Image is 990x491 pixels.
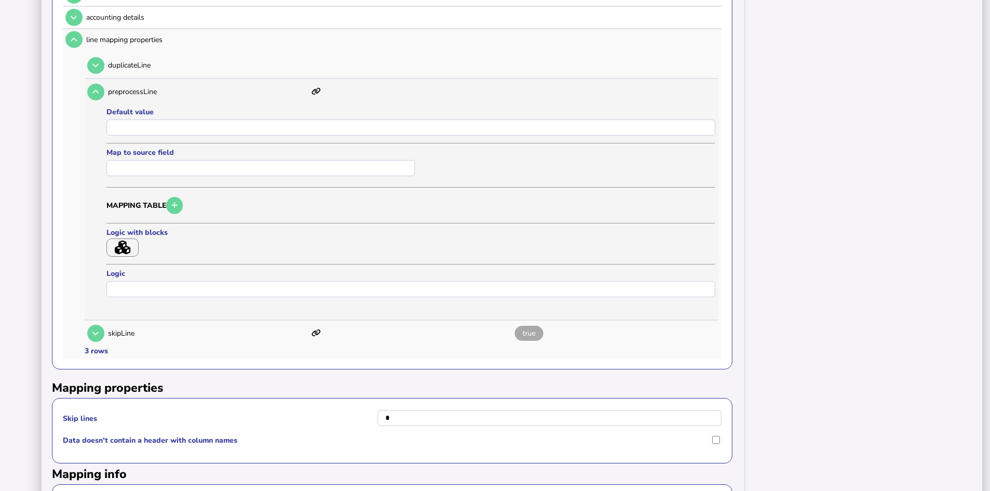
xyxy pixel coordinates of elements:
[87,57,104,74] button: Open
[515,326,543,341] span: true
[52,380,732,396] h2: Mapping properties
[52,466,732,482] h2: Mapping info
[106,228,195,237] label: Logic with blocks
[108,60,308,70] p: duplicateLine
[87,325,104,342] button: Open
[108,328,308,338] p: skipLine
[65,9,83,26] button: Open
[63,435,708,445] label: Data doesn't contain a header with column names
[312,329,321,337] i: This item has mappings defined
[65,31,83,48] button: Open
[106,148,418,157] label: Map to source field
[63,414,376,423] label: Skip lines
[86,35,718,45] div: line mapping properties
[87,84,104,101] button: Open
[86,12,718,22] div: accounting details
[106,269,715,278] label: Logic
[106,195,715,216] h3: Mapping table
[108,87,308,97] p: preprocessLine
[85,346,108,356] div: 3 rows
[312,88,321,95] i: This item has mappings defined
[106,107,715,117] label: Default value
